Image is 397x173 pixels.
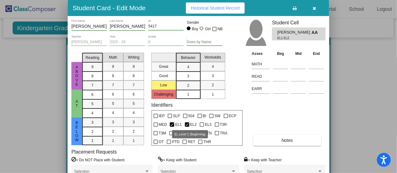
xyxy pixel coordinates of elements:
[133,119,135,125] span: 3
[187,20,222,25] mat-label: Gender
[112,64,114,69] span: 9
[229,112,237,120] span: ECP
[205,26,211,32] div: Girl
[252,60,270,69] input: assessment
[212,82,214,88] span: 2
[133,73,135,79] span: 8
[215,112,220,120] span: SW
[86,55,99,60] span: Reading
[244,157,283,163] label: = Keep with Teacher:
[159,130,166,137] span: T3M
[188,112,194,120] span: 504
[91,138,94,143] span: 1
[220,121,227,128] span: T3R
[128,55,139,60] span: Writing
[133,64,135,69] span: 9
[307,50,326,57] th: End
[252,84,270,93] input: assessment
[172,138,179,146] span: PTD
[71,40,107,44] input: teacher
[91,120,94,125] span: 3
[91,101,94,107] span: 5
[112,138,114,143] span: 1
[158,157,197,163] label: = Keep with Student:
[159,138,164,146] span: OT
[91,73,94,79] span: 8
[220,130,227,137] span: TRA
[74,121,80,142] span: Below
[133,101,135,106] span: 5
[191,6,240,10] span: Historical Student Record
[205,55,221,60] span: Workskills
[212,64,214,69] span: 4
[112,129,114,134] span: 2
[112,82,114,88] span: 7
[71,149,117,155] label: Placement Requests
[188,138,195,146] span: RET
[205,121,211,128] span: EL3
[159,121,167,128] span: MED
[212,73,214,79] span: 3
[71,157,125,163] label: = Do NOT Place with Student:
[133,129,135,134] span: 2
[212,92,214,97] span: 1
[203,138,211,146] span: THR
[271,50,290,57] th: Beg
[151,102,173,108] label: Identifiers
[190,121,197,128] span: EL2
[133,138,135,143] span: 1
[74,65,80,87] span: Above
[91,110,94,116] span: 4
[91,83,94,88] span: 7
[282,138,293,143] span: Notes
[112,101,114,106] span: 5
[109,55,117,60] span: Math
[133,110,135,116] span: 4
[148,24,184,29] input: Enter ID
[181,55,195,60] span: Behavior
[290,50,307,57] th: Mid
[73,4,146,12] h3: Student Card - Edit Mode
[91,92,94,97] span: 6
[112,119,114,125] span: 3
[112,110,114,116] span: 4
[277,36,307,40] span: EL1 EL2
[110,40,145,44] input: year
[148,40,184,44] input: grade
[159,112,165,120] span: IEP
[187,92,189,97] span: 1
[204,130,212,137] span: MTN
[187,83,189,88] span: 2
[91,129,94,134] span: 2
[91,64,94,70] span: 9
[253,135,321,146] button: Notes
[187,73,189,79] span: 3
[192,26,198,32] div: Boy
[250,50,271,57] th: Asses
[187,64,189,70] span: 4
[74,99,80,108] span: At
[272,20,326,26] h3: Student Cell
[187,40,222,44] input: goes by name
[133,82,135,88] span: 7
[190,130,195,137] span: MA
[112,92,114,97] span: 6
[277,29,311,36] span: [PERSON_NAME]
[203,112,206,120] span: BI
[173,112,180,120] span: SLP
[218,25,223,33] span: NB
[112,73,114,79] span: 8
[312,29,320,36] span: AA
[133,92,135,97] span: 6
[252,72,270,81] input: assessment
[186,2,245,14] button: Historical Student Record
[175,121,182,128] span: EL1
[174,130,182,137] span: SST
